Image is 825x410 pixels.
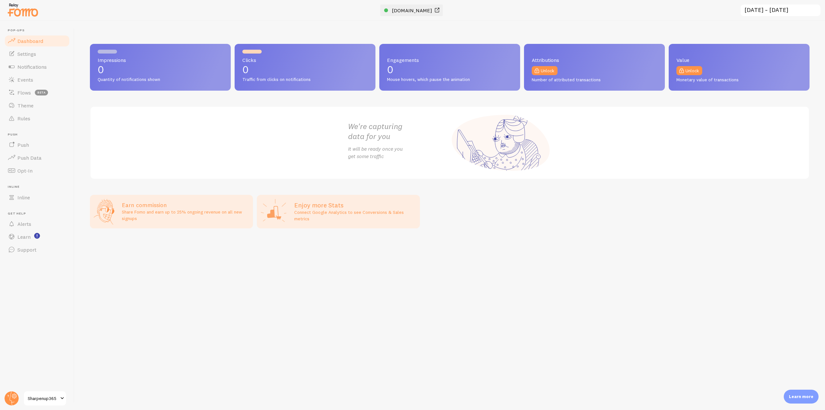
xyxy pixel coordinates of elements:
[4,243,70,256] a: Support
[17,89,31,96] span: Flows
[784,390,819,404] div: Learn more
[4,73,70,86] a: Events
[35,90,48,95] span: beta
[532,77,657,83] span: Number of attributed transactions
[8,28,70,33] span: Pop-ups
[122,209,249,222] p: Share Fomo and earn up to 25% ongoing revenue on all new signups
[4,86,70,99] a: Flows beta
[8,212,70,216] span: Get Help
[676,77,802,83] span: Monetary value of transactions
[789,394,813,400] p: Learn more
[676,66,702,75] a: Unlock
[8,185,70,189] span: Inline
[34,233,40,239] svg: <p>Watch New Feature Tutorials!</p>
[4,151,70,164] a: Push Data
[242,77,368,83] span: Traffic from clicks on notifications
[4,217,70,230] a: Alerts
[17,64,47,70] span: Notifications
[257,195,420,228] a: Enjoy more Stats Connect Google Analytics to see Conversions & Sales metrics
[4,164,70,177] a: Opt-In
[17,194,30,201] span: Inline
[261,199,286,225] img: Google Analytics
[17,38,43,44] span: Dashboard
[17,167,33,174] span: Opt-In
[23,391,67,406] a: Sharpenup365
[4,138,70,151] a: Push
[242,65,368,75] p: 0
[348,145,450,160] p: It will be ready once you get some traffic
[122,201,249,209] h3: Earn commission
[17,76,33,83] span: Events
[17,155,42,161] span: Push Data
[17,115,30,122] span: Rules
[17,51,36,57] span: Settings
[17,221,31,227] span: Alerts
[4,35,70,47] a: Dashboard
[387,65,512,75] p: 0
[294,209,416,222] p: Connect Google Analytics to see Conversions & Sales metrics
[17,246,36,253] span: Support
[4,191,70,204] a: Inline
[28,395,58,402] span: Sharpenup365
[4,112,70,125] a: Rules
[17,142,29,148] span: Push
[242,57,368,63] span: Clicks
[7,2,39,18] img: fomo-relay-logo-orange.svg
[387,57,512,63] span: Engagements
[676,57,802,63] span: Value
[4,60,70,73] a: Notifications
[98,65,223,75] p: 0
[4,47,70,60] a: Settings
[98,57,223,63] span: Impressions
[8,133,70,137] span: Push
[4,230,70,243] a: Learn
[17,234,31,240] span: Learn
[348,121,450,141] h2: We're capturing data for you
[98,77,223,83] span: Quantity of notifications shown
[532,66,558,75] a: Unlock
[294,201,416,209] h2: Enjoy more Stats
[387,77,512,83] span: Mouse hovers, which pause the animation
[532,57,657,63] span: Attributions
[17,102,34,109] span: Theme
[4,99,70,112] a: Theme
